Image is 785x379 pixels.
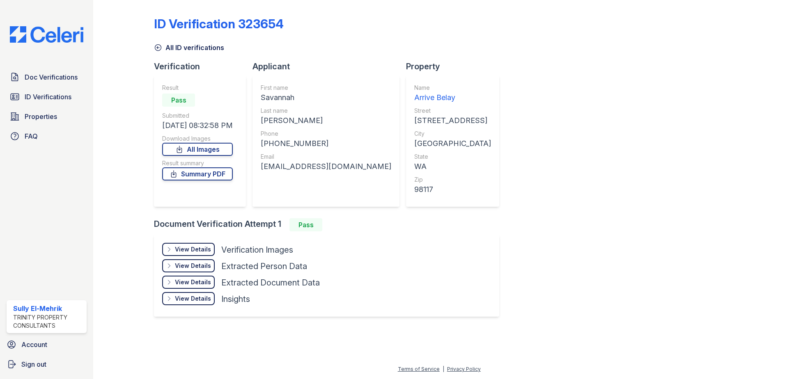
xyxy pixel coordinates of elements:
div: View Details [175,245,211,253]
a: All ID verifications [154,43,224,53]
a: Summary PDF [162,167,233,180]
span: Sign out [21,359,46,369]
div: First name [261,84,391,92]
a: Properties [7,108,87,125]
div: Extracted Document Data [221,277,320,288]
a: Privacy Policy [447,366,481,372]
div: Pass [289,218,322,231]
span: Account [21,340,47,349]
div: Last name [261,107,391,115]
img: CE_Logo_Blue-a8612792a0a2168367f1c8372b55b34899dd931a85d93a1a3d3e32e68fde9ad4.png [3,26,90,43]
div: Extracted Person Data [221,260,307,272]
div: Insights [221,293,250,305]
div: [EMAIL_ADDRESS][DOMAIN_NAME] [261,161,391,172]
a: Sign out [3,356,90,372]
span: Doc Verifications [25,72,78,82]
div: Zip [414,176,491,184]
div: Name [414,84,491,92]
div: Phone [261,130,391,138]
div: State [414,153,491,161]
div: Download Images [162,135,233,143]
a: Name Arrive Belay [414,84,491,103]
span: FAQ [25,131,38,141]
div: Pass [162,94,195,107]
div: [GEOGRAPHIC_DATA] [414,138,491,149]
div: Trinity Property Consultants [13,313,83,330]
div: Verification Images [221,244,293,256]
a: FAQ [7,128,87,144]
a: All Images [162,143,233,156]
span: Properties [25,112,57,121]
a: Account [3,336,90,353]
a: Terms of Service [398,366,440,372]
div: Verification [154,61,252,72]
div: [PHONE_NUMBER] [261,138,391,149]
div: Property [406,61,506,72]
div: Street [414,107,491,115]
div: View Details [175,262,211,270]
div: [DATE] 08:32:58 PM [162,120,233,131]
div: Sully El-Mehrik [13,304,83,313]
a: ID Verifications [7,89,87,105]
div: Savannah [261,92,391,103]
div: Document Verification Attempt 1 [154,218,506,231]
div: 98117 [414,184,491,195]
div: Email [261,153,391,161]
div: Submitted [162,112,233,120]
a: Doc Verifications [7,69,87,85]
div: View Details [175,295,211,303]
div: | [443,366,444,372]
div: [STREET_ADDRESS] [414,115,491,126]
div: View Details [175,278,211,286]
div: Result [162,84,233,92]
div: [PERSON_NAME] [261,115,391,126]
div: Result summary [162,159,233,167]
div: ID Verification 323654 [154,16,284,31]
span: ID Verifications [25,92,71,102]
div: WA [414,161,491,172]
div: City [414,130,491,138]
div: Applicant [252,61,406,72]
div: Arrive Belay [414,92,491,103]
